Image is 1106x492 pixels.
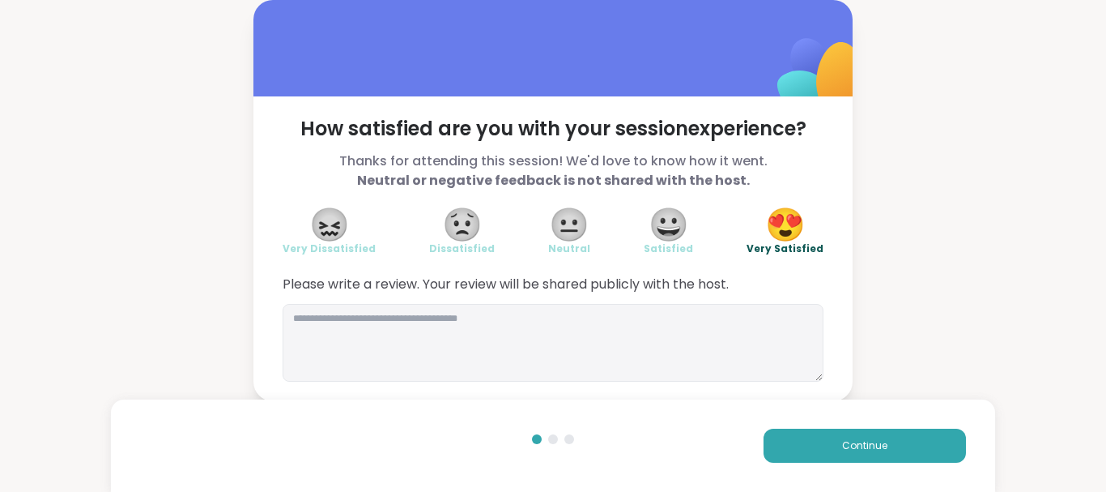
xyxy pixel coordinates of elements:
[842,439,887,453] span: Continue
[283,242,376,255] span: Very Dissatisfied
[429,242,495,255] span: Dissatisfied
[764,429,966,463] button: Continue
[357,171,750,190] b: Neutral or negative feedback is not shared with the host.
[644,242,693,255] span: Satisfied
[283,152,823,190] span: Thanks for attending this session! We'd love to know how it went.
[765,210,806,239] span: 😍
[283,275,823,294] span: Please write a review. Your review will be shared publicly with the host.
[442,210,483,239] span: 😟
[649,210,689,239] span: 😀
[283,116,823,142] span: How satisfied are you with your session experience?
[548,242,590,255] span: Neutral
[549,210,589,239] span: 😐
[747,242,823,255] span: Very Satisfied
[309,210,350,239] span: 😖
